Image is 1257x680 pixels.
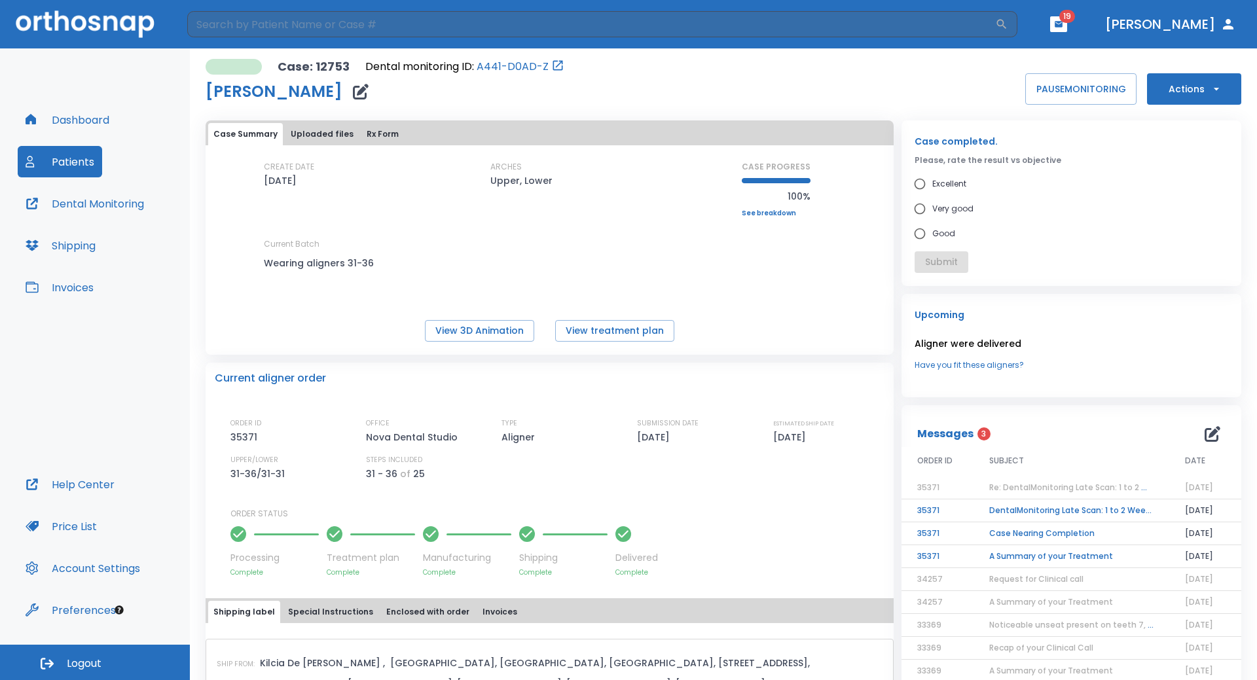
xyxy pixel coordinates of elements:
p: TYPE [501,418,517,429]
span: [DATE] [1185,573,1213,584]
a: See breakdown [742,209,811,217]
button: PAUSEMONITORING [1025,73,1137,105]
p: Kilcia De [PERSON_NAME] , [260,655,385,671]
p: [DATE] [773,429,811,445]
span: 35371 [917,482,939,493]
td: 35371 [902,545,974,568]
a: Preferences [18,594,124,626]
p: 31-36/31-31 [230,466,289,482]
td: [DATE] [1169,545,1241,568]
button: Case Summary [208,123,283,145]
p: Dental monitoring ID: [365,59,474,75]
button: Rx Form [361,123,404,145]
p: Aligner [501,429,539,445]
a: Invoices [18,272,101,303]
h1: [PERSON_NAME] [206,84,342,99]
button: Enclosed with order [381,601,475,623]
p: Please, rate the result vs objective [915,154,1228,166]
span: [DATE] [1185,482,1213,493]
td: DentalMonitoring Late Scan: 1 to 2 Weeks Notification [974,499,1169,522]
button: Help Center [18,469,122,500]
p: UPPER/LOWER [230,454,278,466]
p: 31 - 36 [366,466,397,482]
td: [DATE] [1169,522,1241,545]
p: 25 [413,466,425,482]
p: OFFICE [366,418,390,429]
span: [DATE] [1185,665,1213,676]
span: A Summary of your Treatment [989,596,1113,607]
span: SUBJECT [989,455,1024,467]
button: Invoices [477,601,522,623]
button: Dental Monitoring [18,188,152,219]
span: A Summary of your Treatment [989,665,1113,676]
p: [DATE] [637,429,674,445]
div: Open patient in dental monitoring portal [365,59,564,75]
p: Case: 12753 [278,59,350,75]
p: Wearing aligners 31-36 [264,255,382,271]
p: 100% [742,188,811,204]
p: ARCHES [490,161,522,173]
p: Upper, Lower [490,173,553,188]
p: Nova Dental Studio [366,429,462,445]
span: 34257 [917,573,943,584]
p: Current aligner order [215,370,326,386]
span: 34257 [917,596,943,607]
p: SUBMISSION DATE [637,418,699,429]
span: 33369 [917,665,941,676]
p: Shipping [519,551,608,565]
p: Complete [519,567,608,577]
button: Account Settings [18,552,148,584]
p: CASE PROGRESS [742,161,811,173]
span: Logout [67,656,101,671]
td: [DATE] [1169,499,1241,522]
p: 35371 [230,429,262,445]
button: Patients [18,146,102,177]
button: [PERSON_NAME] [1100,12,1241,36]
p: Treatment plan [327,551,415,565]
a: Price List [18,510,105,542]
span: Recap of your Clinical Call [989,642,1093,653]
a: A441-D0AD-Z [477,59,549,75]
td: A Summary of your Treatment [974,545,1169,568]
span: Re: DentalMonitoring Late Scan: 1 to 2 Weeks Notification [989,482,1218,493]
td: Case Nearing Completion [974,522,1169,545]
p: Current Batch [264,238,382,250]
p: Complete [615,567,658,577]
div: tabs [208,601,891,623]
p: STEPS INCLUDED [366,454,422,466]
p: Delivered [615,551,658,565]
button: View 3D Animation [425,320,534,342]
span: Excellent [932,176,966,192]
button: Dashboard [18,104,117,135]
button: Actions [1147,73,1241,105]
div: Tooltip anchor [113,604,125,616]
p: ORDER ID [230,418,261,429]
td: 35371 [902,499,974,522]
span: Good [932,226,955,242]
span: DATE [1185,455,1205,467]
img: Orthosnap [16,10,155,37]
p: Complete [327,567,415,577]
p: Aligner were delivered [915,336,1228,351]
p: [DATE] [264,173,297,188]
span: ORDER ID [917,455,953,467]
span: 33369 [917,619,941,630]
p: of [400,466,410,482]
button: View treatment plan [555,320,674,342]
div: tabs [208,123,891,145]
p: ORDER STATUS [230,508,884,520]
input: Search by Patient Name or Case # [187,11,995,37]
span: Noticeable unseat present on teeth 7, 10, 11, 25, 27 [989,619,1192,630]
p: Processing [230,551,319,565]
p: Complete [423,567,511,577]
span: [DATE] [1185,642,1213,653]
p: Complete [230,567,319,577]
button: Shipping label [208,601,280,623]
button: Shipping [18,230,103,261]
